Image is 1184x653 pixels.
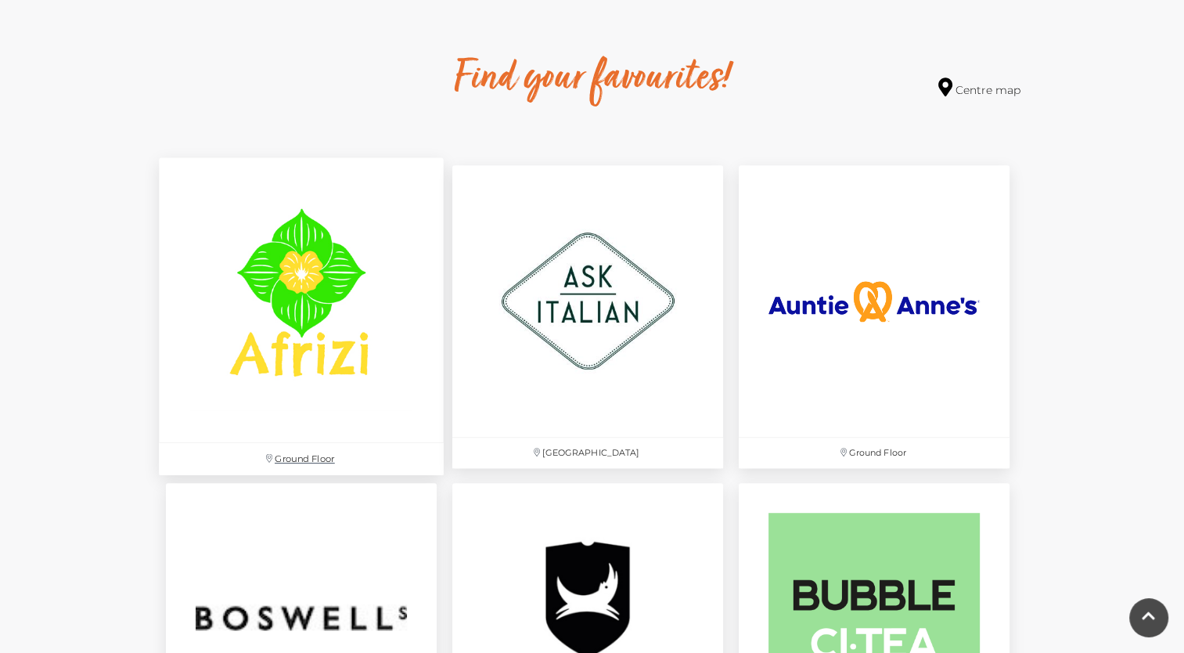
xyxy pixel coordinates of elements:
p: Ground Floor [739,438,1009,468]
p: Ground Floor [159,443,444,475]
a: Centre map [938,78,1020,99]
a: Ground Floor [150,150,452,484]
a: Ground Floor [731,157,1017,475]
p: [GEOGRAPHIC_DATA] [452,438,723,468]
h2: Find your favourites! [307,54,878,104]
a: [GEOGRAPHIC_DATA] [444,157,731,475]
